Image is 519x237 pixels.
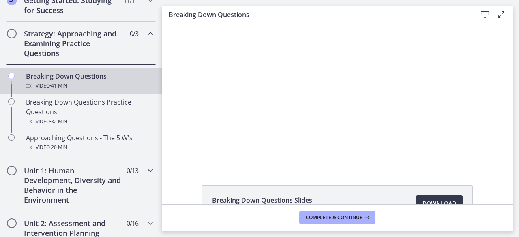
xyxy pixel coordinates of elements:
span: 0 / 16 [127,218,138,228]
button: Complete & continue [299,211,375,224]
h2: Unit 1: Human Development, Diversity and Behavior in the Environment [24,166,123,205]
span: Download [422,199,456,208]
div: Video [26,143,152,152]
span: Complete & continue [306,214,362,221]
div: Breaking Down Questions Practice Questions [26,97,152,126]
span: Breaking Down Questions Slides [212,195,312,205]
span: 0 / 3 [130,29,138,38]
span: · 32 min [50,117,67,126]
span: 0 / 13 [127,166,138,175]
span: · 41 min [50,81,67,91]
h3: Breaking Down Questions [169,10,464,19]
div: Approaching Questions - The 5 W's [26,133,152,152]
div: Breaking Down Questions [26,71,152,91]
div: Video [26,117,152,126]
div: Video [26,81,152,91]
h2: Strategy: Approaching and Examining Practice Questions [24,29,123,58]
a: Download [416,195,463,211]
iframe: Video Lesson [162,23,513,167]
span: · 20 min [50,143,67,152]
